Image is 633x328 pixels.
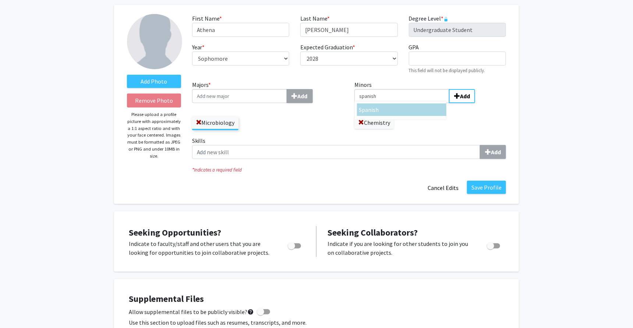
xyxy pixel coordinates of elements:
[129,294,504,304] h4: Supplemental Files
[409,14,448,23] label: Degree Level
[129,307,254,316] span: Allow supplemental files to be publicly visible?
[480,145,506,159] button: Skills
[192,43,205,52] label: Year
[409,67,485,73] small: This field will not be displayed publicly.
[460,92,470,100] b: Add
[328,227,418,238] span: Seeking Collaborators?
[192,166,506,173] i: Indicates a required field
[467,181,506,194] button: Save Profile
[298,92,308,100] b: Add
[129,318,504,327] p: Use this section to upload files such as resumes, transcripts, and more.
[285,239,305,250] div: Toggle
[359,106,379,113] span: Spanish
[247,307,254,316] mat-icon: help
[354,116,394,129] label: Chemistry
[484,239,504,250] div: Toggle
[192,145,480,159] input: SkillsAdd
[192,136,506,159] label: Skills
[354,89,449,103] input: MinorsSpanishAdd
[444,17,448,21] svg: This information is provided and automatically updated by University of Missouri and is not edita...
[192,116,238,129] label: Microbiology
[328,239,473,257] p: Indicate if you are looking for other students to join you on collaborative projects.
[423,181,463,195] button: Cancel Edits
[409,43,419,52] label: GPA
[129,227,221,238] span: Seeking Opportunities?
[491,148,501,156] b: Add
[449,89,475,103] button: MinorsSpanish
[354,80,506,103] label: Minors
[192,80,344,103] label: Majors
[6,295,31,322] iframe: Chat
[300,43,355,52] label: Expected Graduation
[127,75,181,88] label: AddProfile Picture
[129,239,274,257] p: Indicate to faculty/staff and other users that you are looking for opportunities to join collabor...
[127,94,181,107] button: Remove Photo
[300,14,330,23] label: Last Name
[127,14,182,69] img: Profile Picture
[287,89,313,103] button: Majors*
[192,89,287,103] input: Majors*Add
[192,14,222,23] label: First Name
[127,111,181,159] p: Please upload a profile picture with approximately a 1:1 aspect ratio and with your face centered...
